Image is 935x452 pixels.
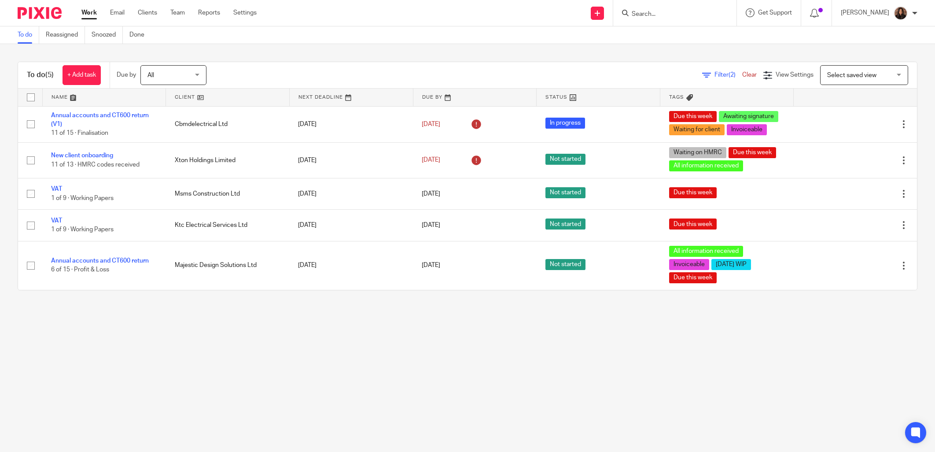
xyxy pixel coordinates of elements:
span: (5) [45,71,54,78]
td: [DATE] [289,210,413,241]
span: Due this week [669,187,717,198]
span: Tags [669,95,684,100]
span: Awaiting signature [719,111,778,122]
td: Cbmdelectrical Ltd [166,106,290,142]
span: 11 of 13 · HMRC codes received [51,162,140,168]
span: Select saved view [827,72,876,78]
td: [DATE] [289,106,413,142]
a: Reassigned [46,26,85,44]
span: Get Support [758,10,792,16]
h1: To do [27,70,54,80]
td: [DATE] [289,241,413,290]
a: Work [81,8,97,17]
span: Invoiceable [727,124,767,135]
a: Settings [233,8,257,17]
td: Msms Construction Ltd [166,178,290,209]
td: Majestic Design Solutions Ltd [166,241,290,290]
a: VAT [51,218,62,224]
span: Invoiceable [669,259,709,270]
a: Snoozed [92,26,123,44]
span: [DATE] [422,191,440,197]
span: Due this week [669,272,717,283]
span: 11 of 15 · Finalisation [51,130,108,136]
a: Done [129,26,151,44]
span: (2) [729,72,736,78]
span: All information received [669,160,743,171]
span: All information received [669,246,743,257]
span: Waiting for client [669,124,725,135]
span: Not started [545,187,585,198]
span: [DATE] [422,262,440,268]
span: [DATE] WIP [711,259,751,270]
td: Ktc Electrical Services Ltd [166,210,290,241]
a: Clients [138,8,157,17]
span: Not started [545,259,585,270]
span: All [147,72,154,78]
span: In progress [545,118,585,129]
img: Pixie [18,7,62,19]
td: [DATE] [289,178,413,209]
span: Due this week [669,219,717,230]
span: Filter [714,72,742,78]
input: Search [631,11,710,19]
span: 1 of 9 · Working Papers [51,195,114,201]
span: [DATE] [422,121,440,127]
a: Annual accounts and CT600 return [51,258,149,264]
span: [DATE] [422,157,440,163]
span: Due this week [729,147,776,158]
a: + Add task [63,65,101,85]
img: Headshot.jpg [894,6,908,20]
a: New client onboarding [51,152,113,159]
span: [DATE] [422,222,440,228]
a: Reports [198,8,220,17]
td: [DATE] [289,142,413,178]
span: Not started [545,154,585,165]
p: [PERSON_NAME] [841,8,889,17]
td: Xton Holdings Limited [166,142,290,178]
p: Due by [117,70,136,79]
span: Not started [545,219,585,230]
a: Clear [742,72,757,78]
a: To do [18,26,39,44]
span: View Settings [776,72,814,78]
span: Due this week [669,111,717,122]
a: Email [110,8,125,17]
span: 1 of 9 · Working Papers [51,226,114,233]
a: Team [170,8,185,17]
span: 6 of 15 · Profit & Loss [51,267,109,273]
span: Waiting on HMRC [669,147,726,158]
a: Annual accounts and CT600 return (V1) [51,112,149,127]
a: VAT [51,186,62,192]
